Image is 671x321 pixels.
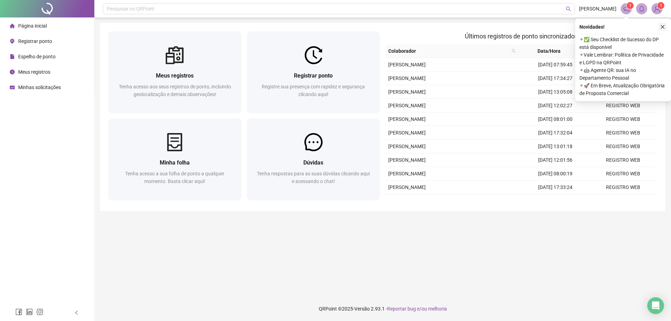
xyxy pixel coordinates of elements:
[10,70,15,74] span: clock-circle
[521,140,589,153] td: [DATE] 13:01:18
[18,38,52,44] span: Registrar ponto
[108,31,241,113] a: Meus registrosTenha acesso aos seus registros de ponto, incluindo geolocalização e demais observa...
[521,181,589,194] td: [DATE] 17:33:24
[125,171,224,184] span: Tenha acesso a sua folha de ponto a qualquer momento. Basta clicar aqui!
[388,144,426,149] span: [PERSON_NAME]
[638,6,645,12] span: bell
[18,54,56,59] span: Espelho de ponto
[18,23,47,29] span: Página inicial
[579,23,605,31] span: Novidades !
[627,2,634,9] sup: 1
[388,75,426,81] span: [PERSON_NAME]
[521,58,589,72] td: [DATE] 07:59:45
[119,84,231,97] span: Tenha acesso aos seus registros de ponto, incluindo geolocalização e demais observações!
[652,3,662,14] img: 84774
[510,46,517,56] span: search
[160,159,190,166] span: Minha folha
[156,72,194,79] span: Meus registros
[10,85,15,90] span: schedule
[521,194,589,208] td: [DATE] 13:03:10
[521,153,589,167] td: [DATE] 12:01:56
[388,62,426,67] span: [PERSON_NAME]
[388,116,426,122] span: [PERSON_NAME]
[465,32,578,40] span: Últimos registros de ponto sincronizados
[36,308,43,315] span: instagram
[579,82,667,97] span: ⚬ 🚀 Em Breve, Atualização Obrigatória de Proposta Comercial
[521,85,589,99] td: [DATE] 13:05:08
[589,126,657,140] td: REGISTRO WEB
[388,89,426,95] span: [PERSON_NAME]
[262,84,365,97] span: Registre sua presença com rapidez e segurança clicando aqui!
[623,6,629,12] span: notification
[388,157,426,163] span: [PERSON_NAME]
[660,3,662,8] span: 1
[579,66,667,82] span: ⚬ 🤖 Agente QR: sua IA no Departamento Pessoal
[18,85,61,90] span: Minhas solicitações
[589,167,657,181] td: REGISTRO WEB
[589,140,657,153] td: REGISTRO WEB
[566,6,571,12] span: search
[354,306,370,312] span: Versão
[388,171,426,176] span: [PERSON_NAME]
[579,36,667,51] span: ⚬ ✅ Seu Checklist de Sucesso do DP está disponível
[247,31,380,113] a: Registrar pontoRegistre sua presença com rapidez e segurança clicando aqui!
[521,112,589,126] td: [DATE] 08:01:00
[521,167,589,181] td: [DATE] 08:00:19
[26,308,33,315] span: linkedin
[10,23,15,28] span: home
[579,5,616,13] span: [PERSON_NAME]
[247,118,380,200] a: DúvidasTenha respostas para as suas dúvidas clicando aqui e acessando o chat!
[660,24,665,29] span: close
[294,72,333,79] span: Registrar ponto
[387,306,447,312] span: Reportar bug e/ou melhoria
[519,44,585,58] th: Data/Hora
[521,72,589,85] td: [DATE] 17:34:27
[10,39,15,44] span: environment
[589,181,657,194] td: REGISTRO WEB
[388,103,426,108] span: [PERSON_NAME]
[74,310,79,315] span: left
[18,69,50,75] span: Meus registros
[257,171,370,184] span: Tenha respostas para as suas dúvidas clicando aqui e acessando o chat!
[521,47,577,55] span: Data/Hora
[15,308,22,315] span: facebook
[589,99,657,112] td: REGISTRO WEB
[521,126,589,140] td: [DATE] 17:32:04
[589,112,657,126] td: REGISTRO WEB
[388,130,426,136] span: [PERSON_NAME]
[10,54,15,59] span: file
[388,184,426,190] span: [PERSON_NAME]
[629,3,632,8] span: 1
[647,297,664,314] div: Open Intercom Messenger
[512,49,516,53] span: search
[589,153,657,167] td: REGISTRO WEB
[108,118,241,200] a: Minha folhaTenha acesso a sua folha de ponto a qualquer momento. Basta clicar aqui!
[94,297,671,321] footer: QRPoint © 2025 - 2.93.1 -
[303,159,323,166] span: Dúvidas
[521,99,589,112] td: [DATE] 12:02:27
[579,51,667,66] span: ⚬ Vale Lembrar: Política de Privacidade e LGPD na QRPoint
[657,2,664,9] sup: Atualize o seu contato no menu Meus Dados
[388,47,509,55] span: Colaborador
[589,194,657,208] td: REGISTRO WEB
